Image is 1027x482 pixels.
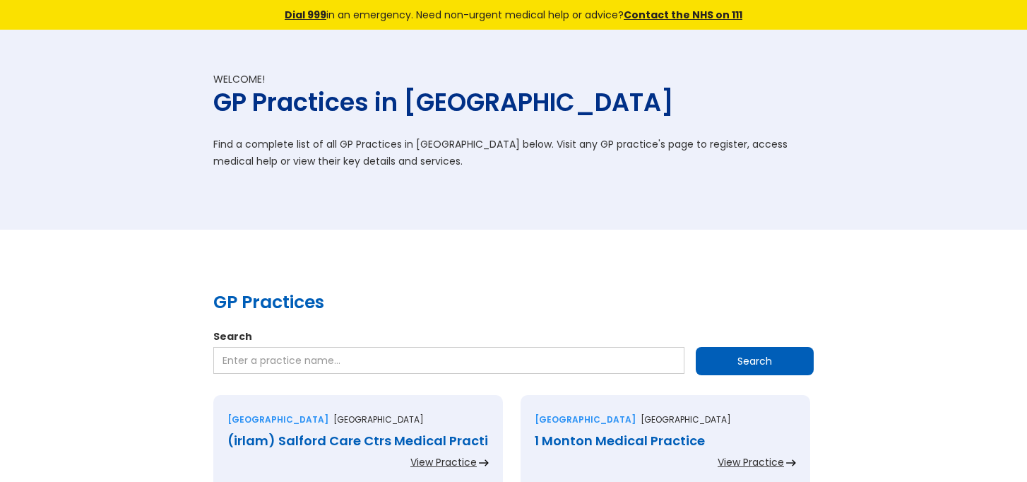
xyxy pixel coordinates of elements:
input: Search [696,347,814,375]
div: in an emergency. Need non-urgent medical help or advice? [189,7,838,23]
h2: GP Practices [213,290,814,315]
div: View Practice [410,455,477,469]
a: Contact the NHS on 111 [624,8,742,22]
a: Dial 999 [285,8,326,22]
div: 1 Monton Medical Practice [535,434,796,448]
div: View Practice [718,455,784,469]
p: Find a complete list of all GP Practices in [GEOGRAPHIC_DATA] below. Visit any GP practice's page... [213,136,814,170]
p: [GEOGRAPHIC_DATA] [333,413,424,427]
h1: GP Practices in [GEOGRAPHIC_DATA] [213,86,814,118]
div: [GEOGRAPHIC_DATA] [227,413,328,427]
div: (irlam) Salford Care Ctrs Medical Practi [227,434,489,448]
label: Search [213,329,814,343]
div: Welcome! [213,72,814,86]
p: [GEOGRAPHIC_DATA] [641,413,731,427]
div: [GEOGRAPHIC_DATA] [535,413,636,427]
input: Enter a practice name… [213,347,684,374]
